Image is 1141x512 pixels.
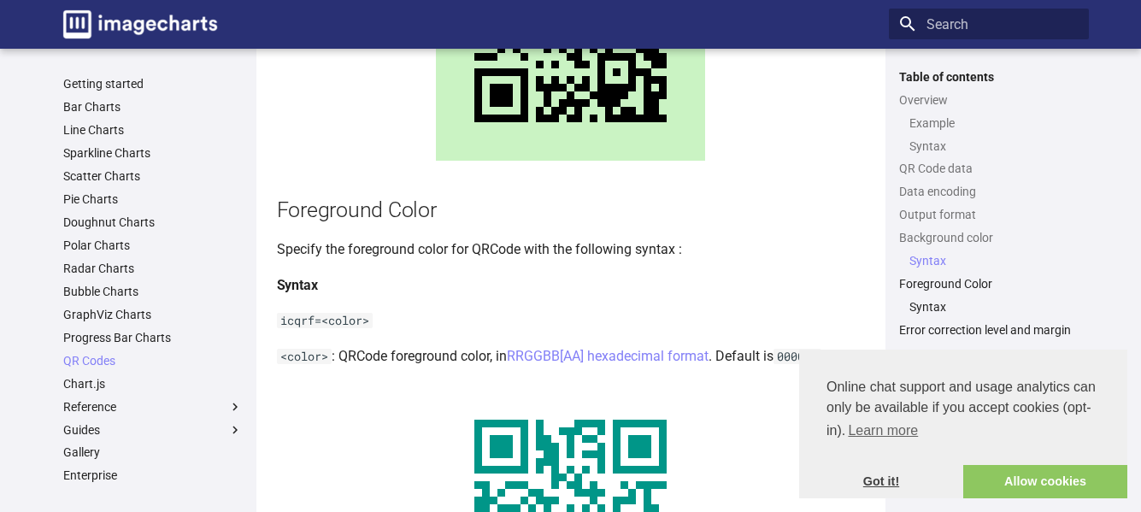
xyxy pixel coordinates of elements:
a: Progress Bar Charts [63,330,243,345]
a: Scatter Charts [63,168,243,184]
a: Line Charts [63,122,243,138]
a: RRGGBB[AA] hexadecimal format [507,348,709,364]
p: : QRCode foreground color, in . Default is (black) [277,345,865,368]
a: allow cookies [963,465,1127,499]
p: Specify the foreground color for QRCode with the following syntax : [277,238,865,261]
a: Overview [899,92,1079,108]
code: icqrf=<color> [277,313,373,328]
nav: Table of contents [889,69,1089,338]
a: Chart.js [63,376,243,391]
a: QR Codes [63,353,243,368]
a: Data encoding [899,184,1079,199]
div: cookieconsent [799,350,1127,498]
a: Polar Charts [63,238,243,253]
a: Output format [899,207,1079,222]
code: 000000 [773,349,821,364]
a: Image-Charts documentation [56,3,224,45]
a: GraphViz Charts [63,307,243,322]
label: Reference [63,399,243,415]
a: Radar Charts [63,261,243,276]
nav: Foreground Color [899,299,1079,315]
a: Doughnut Charts [63,215,243,230]
a: Syntax [909,299,1079,315]
img: logo [63,10,217,38]
h2: Foreground Color [277,195,865,225]
a: learn more about cookies [845,418,920,444]
a: Error correction level and margin [899,322,1079,338]
code: <color> [277,349,332,364]
a: Example [909,115,1079,131]
label: Table of contents [889,69,1089,85]
input: Search [889,9,1089,39]
a: Getting started [63,76,243,91]
a: Syntax [909,138,1079,154]
a: Foreground Color [899,276,1079,291]
a: SDK & libraries [63,491,243,506]
a: Bubble Charts [63,284,243,299]
a: Enterprise [63,468,243,483]
a: Bar Charts [63,99,243,115]
a: Background color [899,230,1079,245]
a: dismiss cookie message [799,465,963,499]
h4: Syntax [277,274,865,297]
nav: Background color [899,253,1079,268]
a: QR Code data [899,161,1079,176]
label: Guides [63,422,243,438]
a: Syntax [909,253,1079,268]
span: Online chat support and usage analytics can only be available if you accept cookies (opt-in). [826,377,1100,444]
a: Pie Charts [63,191,243,207]
a: Gallery [63,444,243,460]
a: Sparkline Charts [63,145,243,161]
nav: Overview [899,115,1079,154]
